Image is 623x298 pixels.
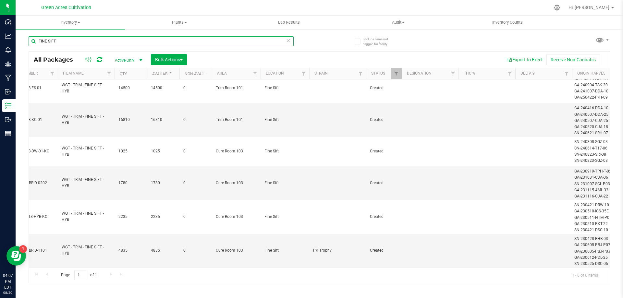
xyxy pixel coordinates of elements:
span: WGT - TRIM - FINE SIFT - HYB [62,82,111,94]
a: Available [152,72,172,76]
span: 1780 [118,180,143,186]
span: 0 [183,247,208,254]
span: 1025 [151,148,176,154]
span: K-DW-HYBRID-0202 [13,180,54,186]
span: Cure Room 103 [216,148,257,154]
a: Designation [407,71,432,76]
a: Filter [448,68,458,79]
input: Search Package ID, Item Name, SKU, Lot or Part Number... [29,36,294,46]
span: Clear [286,36,290,45]
a: Inventory Counts [453,16,562,29]
span: 16810 [118,117,143,123]
a: Status [371,71,385,76]
p: 04:07 PM EDT [3,273,13,290]
span: K-DW-HYBRID-1101 [13,247,54,254]
span: Plants [125,19,234,25]
inline-svg: Outbound [5,116,11,123]
inline-svg: Grow [5,61,11,67]
span: Cure Room 103 [216,180,257,186]
span: 4835 [151,247,176,254]
span: 0707-HYB-KC-01 [13,117,54,123]
span: Fine Sift [264,180,305,186]
span: Created [370,180,398,186]
span: Cure Room 103 [216,214,257,220]
a: Filter [47,68,58,79]
span: 0 [183,180,208,186]
div: Manage settings [553,5,561,11]
span: 0 [183,214,208,220]
span: 14500 [118,85,143,91]
span: Created [370,214,398,220]
a: Item Name [63,71,84,76]
span: 16810 [151,117,176,123]
span: Audit [344,19,453,25]
a: Filter [561,68,572,79]
span: WGT - TRIM - FINE SIFT - HYB [62,177,111,189]
span: Trim Room 101 [216,117,257,123]
a: Inventory [16,16,125,29]
a: THC % [464,71,475,76]
button: Receive Non-Cannabis [546,54,600,65]
span: PK Trophy [313,247,362,254]
span: Green Acres Cultivation [41,5,91,10]
button: Export to Excel [503,54,546,65]
inline-svg: Manufacturing [5,75,11,81]
span: 1025 [118,148,143,154]
span: WGT - TRIM - FINE SIFT - HYB [62,244,111,256]
input: 1 [74,270,86,280]
span: Include items not tagged for facility [363,37,396,46]
span: GA-230718-HYB-KC [13,214,54,220]
span: Inventory Counts [483,19,531,25]
span: All Packages [34,56,79,63]
span: Created [370,148,398,154]
span: WGT - TRIM - FINE SIFT - HYB [62,145,111,158]
span: 1001-HYB-DW-01-KC [13,148,54,154]
a: Qty [120,72,127,76]
span: Page of 1 [55,270,102,280]
a: DELTA 9 [520,71,535,76]
inline-svg: Inventory [5,102,11,109]
a: Plants [125,16,234,29]
span: Fine Sift [264,117,305,123]
span: Cure Room 103 [216,247,257,254]
span: 4835 [118,247,143,254]
a: Filter [391,68,402,79]
a: Non-Available [185,72,214,76]
span: 2235 [151,214,176,220]
inline-svg: Dashboard [5,19,11,25]
a: Filter [299,68,309,79]
span: Created [370,247,398,254]
span: WGT - TRIM - FINE SIFT - HYB [62,210,111,223]
a: Lab Results [234,16,344,29]
span: Created [370,117,398,123]
span: WGT - TRIM - FINE SIFT - HYB [62,113,111,126]
span: Fine Sift [264,247,305,254]
span: 2235 [118,214,143,220]
span: Hi, [PERSON_NAME]! [568,5,611,10]
a: Area [217,71,227,76]
span: 14500 [151,85,176,91]
iframe: Resource center unread badge [19,245,27,253]
iframe: Resource center [6,246,26,266]
span: Trim Room 101 [216,85,257,91]
span: Fine Sift [264,148,305,154]
inline-svg: Monitoring [5,47,11,53]
button: Bulk Actions [151,54,187,65]
span: Fine Sift [264,85,305,91]
span: 0 [183,148,208,154]
a: Filter [505,68,515,79]
a: Filter [355,68,366,79]
span: 0806-HYB-FS-01 [13,85,54,91]
span: Bulk Actions [155,57,183,62]
span: Lab Results [269,19,309,25]
a: Filter [250,68,261,79]
inline-svg: Analytics [5,33,11,39]
a: Filter [104,68,115,79]
span: 1780 [151,180,176,186]
span: Inventory [16,19,125,25]
a: Strain [314,71,328,76]
inline-svg: Inbound [5,89,11,95]
span: Fine Sift [264,214,305,220]
a: Location [266,71,284,76]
